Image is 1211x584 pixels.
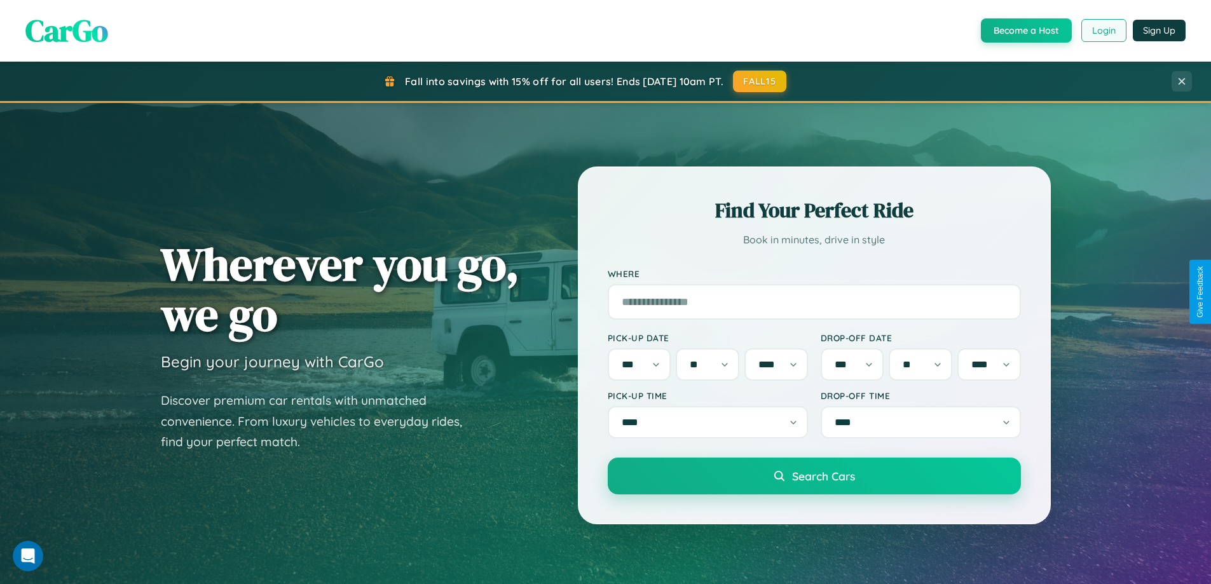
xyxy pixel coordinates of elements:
h2: Find Your Perfect Ride [608,196,1021,224]
button: Sign Up [1133,20,1186,41]
label: Drop-off Time [821,390,1021,401]
p: Book in minutes, drive in style [608,231,1021,249]
span: CarGo [25,10,108,51]
label: Where [608,268,1021,279]
button: Login [1081,19,1126,42]
label: Pick-up Date [608,332,808,343]
h1: Wherever you go, we go [161,239,519,339]
label: Pick-up Time [608,390,808,401]
span: Fall into savings with 15% off for all users! Ends [DATE] 10am PT. [405,75,723,88]
span: Search Cars [792,469,855,483]
h3: Begin your journey with CarGo [161,352,384,371]
button: Search Cars [608,458,1021,494]
button: FALL15 [733,71,786,92]
iframe: Intercom live chat [13,541,43,571]
button: Become a Host [981,18,1072,43]
div: Give Feedback [1196,266,1205,318]
p: Discover premium car rentals with unmatched convenience. From luxury vehicles to everyday rides, ... [161,390,479,452]
label: Drop-off Date [821,332,1021,343]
